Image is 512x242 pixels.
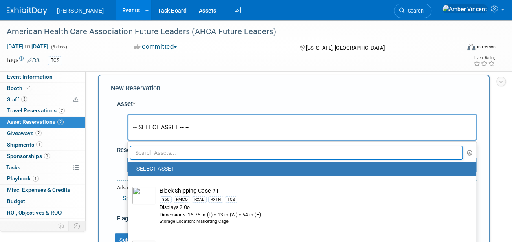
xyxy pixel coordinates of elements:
label: -- SELECT ASSET -- [132,163,468,174]
a: Budget [0,196,85,207]
span: Tasks [6,164,20,171]
span: 1 [44,153,50,159]
span: 2 [59,108,65,114]
a: Travel Reservations2 [0,105,85,116]
a: Asset Reservations2 [0,117,85,128]
button: Committed [132,43,180,51]
span: Booth [7,85,32,91]
i: Booth reservation complete [26,86,30,90]
a: Staff3 [0,94,85,105]
div: RXAL [192,196,207,203]
span: [US_STATE], [GEOGRAPHIC_DATA] [306,45,385,51]
span: Event Information [7,73,53,80]
a: Event Information [0,71,85,82]
a: ROI, Objectives & ROO [0,207,85,218]
a: Shipments1 [0,139,85,150]
span: Search [405,8,424,14]
input: Search Assets... [130,146,463,160]
a: Playbook1 [0,173,85,184]
span: Shipments [7,141,42,148]
span: 3 [42,221,48,227]
td: Tags [6,56,41,65]
span: [DATE] [DATE] [6,43,49,50]
span: Potential Scheduling Conflict -- at least one attendee is tagged in another overlapping event. [73,96,79,103]
div: Event Format [424,42,496,55]
a: Giveaways2 [0,128,85,139]
a: Search [394,4,431,18]
span: Budget [7,198,25,205]
div: TCS [225,196,237,203]
span: [PERSON_NAME] [57,7,104,14]
div: American Health Care Association Future Leaders (AHCA Future Leaders) [4,24,454,39]
img: Amber Vincent [442,4,488,13]
a: Edit [27,57,41,63]
div: Advanced Options [117,184,477,192]
span: Travel Reservations [7,107,65,114]
div: Reservation Notes [117,146,477,154]
img: ExhibitDay [7,7,47,15]
td: Black Shipping Case #1 [156,187,460,224]
span: (3 days) [50,44,67,50]
span: Sponsorships [7,153,50,159]
a: Tasks [0,162,85,173]
span: Attachments [7,221,48,227]
span: Giveaways [7,130,42,136]
div: PMCO [174,196,190,203]
td: Personalize Event Tab Strip [55,221,69,231]
div: Event Rating [473,56,495,60]
span: 1 [33,176,39,182]
span: 2 [57,119,64,125]
span: New Reservation [111,84,160,92]
span: ROI, Objectives & ROO [7,209,62,216]
div: TCS [48,56,62,65]
button: -- SELECT ASSET -- [127,114,477,141]
div: RXTN [208,196,223,203]
a: Booth [0,83,85,94]
a: Specify Shipping Logistics Category [123,195,213,201]
span: 2 [35,130,42,136]
span: to [24,43,31,50]
a: Attachments3 [0,219,85,230]
td: Toggle Event Tabs [69,221,86,231]
span: -- SELECT ASSET -- [133,124,184,130]
span: Staff [7,96,27,103]
span: 1 [36,141,42,147]
div: 360 [160,196,172,203]
span: Asset Reservations [7,119,64,125]
div: Storage Location: Marketing Cage [160,218,460,225]
div: Displays 2 Go [160,204,460,211]
span: 3 [21,96,27,102]
img: Format-Inperson.png [467,44,475,50]
div: In-Person [477,44,496,50]
div: Asset [117,100,477,108]
div: Dimensions: 16.75 in (L) x 13 in (W) x 54 in (H) [160,211,460,218]
a: Sponsorships1 [0,151,85,162]
span: Playbook [7,175,39,182]
span: Flag: [117,215,130,222]
span: Misc. Expenses & Credits [7,187,70,193]
a: Misc. Expenses & Credits [0,185,85,196]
